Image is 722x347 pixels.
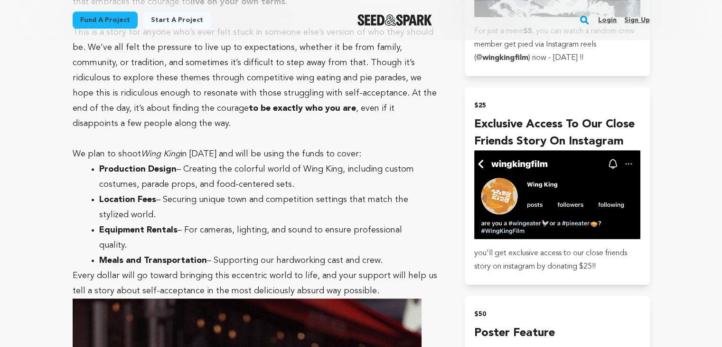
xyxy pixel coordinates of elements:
p: This is a story for anyone who’s ever felt stuck in someone else’s version of who they should be.... [73,25,442,131]
strong: Production Design [99,165,177,173]
li: – For cameras, lighting, and sound to ensure professional quality. [99,222,431,253]
li: – Supporting our hardworking cast and crew. [99,253,431,268]
a: Login [598,12,617,28]
strong: Location Fees [99,195,156,204]
h2: $25 [474,99,640,112]
p: you'll get exclusive access to our close friends story on instagram by donating $25!! [474,247,640,273]
strong: Meals and Transportation [99,256,207,265]
em: Wing King [141,150,180,158]
p: For just a mere , you can watch a random crew member get pied via Instagram reels (@ ) now - [DAT... [474,25,640,65]
img: Seed&Spark Logo Dark Mode [357,14,432,26]
p: We plan to shoot in [DATE] and will be using the funds to cover: [73,146,442,162]
h2: $50 [474,308,640,321]
button: $25 exclusive access to our close friends story on instagram incentive you'll get exclusive acces... [465,87,649,285]
a: Seed&Spark Homepage [357,14,432,26]
li: – Securing unique town and competition settings that match the stylized world. [99,192,431,222]
h4: poster feature [474,325,640,342]
a: Sign up [624,12,649,28]
strong: wingkingfilm [482,54,528,62]
h4: exclusive access to our close friends story on instagram [474,116,640,150]
strong: to be exactly who you are [249,104,356,113]
li: – Creating the colorful world of Wing King, including custom costumes, parade props, and food-cen... [99,162,431,192]
img: incentive [474,150,640,239]
a: Start a project [143,11,211,29]
a: Fund a project [73,11,138,29]
strong: Equipment Rentals [99,226,178,234]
